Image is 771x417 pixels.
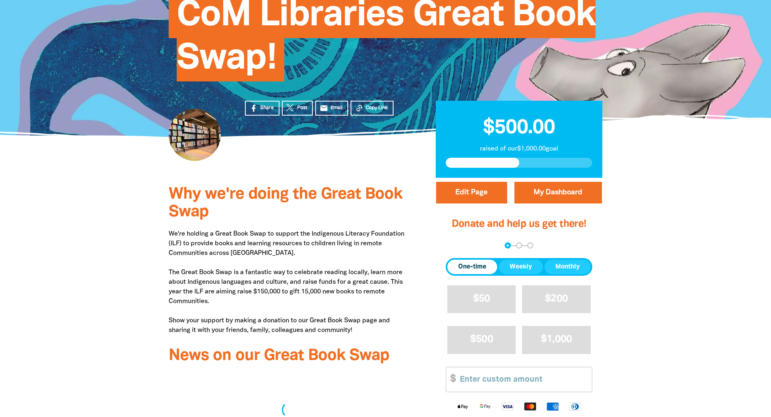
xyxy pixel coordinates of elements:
button: Navigate to step 3 of 3 to enter your payment details [527,242,533,248]
span: Why we're doing the Great Book Swap [169,187,402,220]
span: One-time [458,262,486,272]
button: $500 [447,326,516,354]
img: Apple Pay logo [451,402,474,411]
button: $200 [522,285,591,313]
img: Visa logo [496,402,519,411]
span: Weekly [510,262,532,272]
span: $50 [473,294,490,303]
button: Navigate to step 1 of 3 to enter your donation amount [505,242,511,248]
a: Post [282,101,313,116]
img: American Express logo [541,402,564,411]
span: $1,000 [541,335,572,344]
button: One-time [447,260,497,274]
img: Google Pay logo [474,402,496,411]
span: Donate and help us get there! [452,220,587,229]
span: $200 [545,294,568,303]
span: Email [330,104,343,112]
img: Mastercard logo [519,402,541,411]
button: Navigate to step 2 of 3 to enter your details [516,242,522,248]
button: $1,000 [522,326,591,354]
span: Monthly [555,262,580,272]
a: Share [245,101,279,116]
span: Post [297,104,307,112]
input: Enter custom amount [454,367,592,392]
span: Share [260,104,274,112]
span: $500.00 [483,119,555,137]
p: raised of our $1,000.00 goal [446,144,592,154]
i: email [320,104,328,112]
span: $500 [470,335,493,344]
a: My Dashboard [514,182,602,203]
button: Monthly [545,260,591,274]
button: Edit Page [436,182,507,203]
div: Donation frequency [446,258,592,276]
a: emailEmail [315,101,348,116]
h3: News on our Great Book Swap [169,347,412,365]
button: Weekly [499,260,543,274]
span: $ [446,367,456,392]
button: $50 [447,285,516,313]
p: We're holding a Great Book Swap to support the Indigenous Literacy Foundation (ILF) to provide bo... [169,229,412,335]
span: Copy Link [366,104,388,112]
button: Copy Link [351,101,394,116]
